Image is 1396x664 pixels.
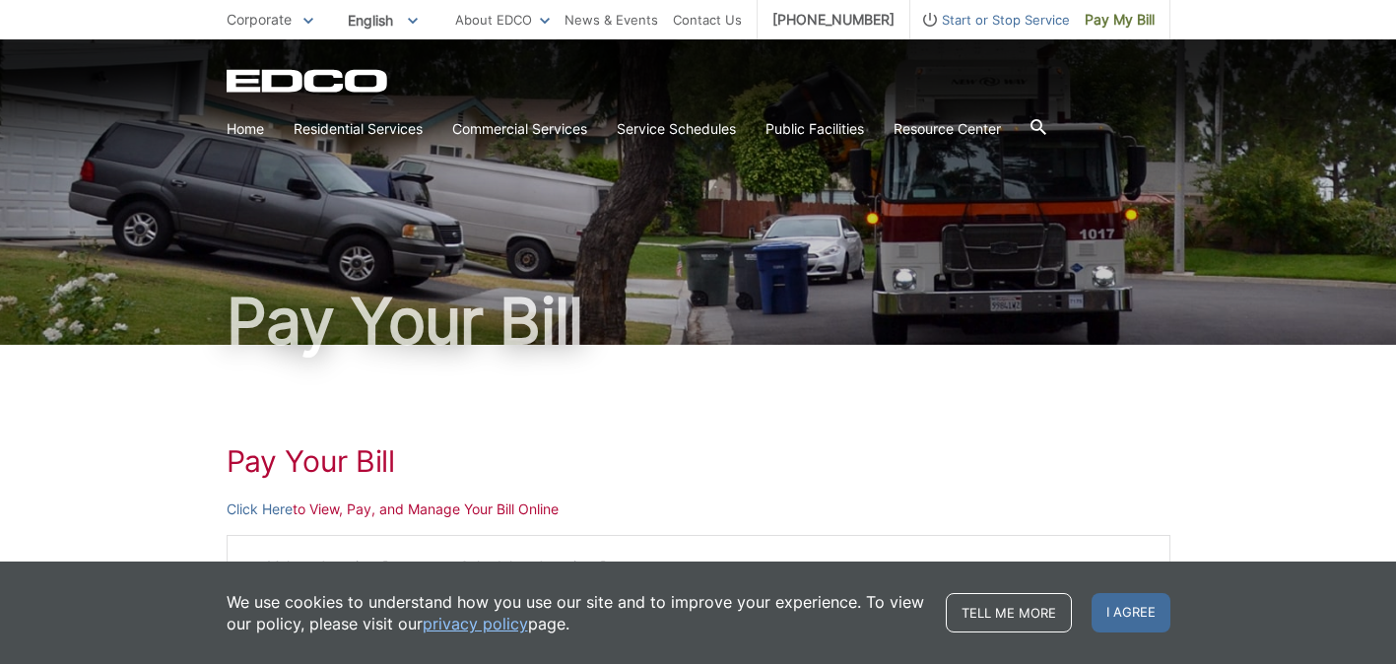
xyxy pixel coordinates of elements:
a: Tell me more [946,593,1072,632]
a: privacy policy [423,613,528,634]
a: About EDCO [455,9,550,31]
p: to View, Pay, and Manage Your Bill Online [227,498,1170,520]
a: Contact Us [673,9,742,31]
span: Corporate [227,11,292,28]
a: Home [227,118,264,140]
a: Resource Center [894,118,1001,140]
li: Make a One-time Payment or Schedule a One-time Payment [267,556,1150,577]
p: We use cookies to understand how you use our site and to improve your experience. To view our pol... [227,591,926,634]
a: News & Events [565,9,658,31]
a: Service Schedules [617,118,736,140]
a: Click Here [227,498,293,520]
h1: Pay Your Bill [227,290,1170,353]
span: English [333,4,432,36]
a: EDCD logo. Return to the homepage. [227,69,390,93]
span: Pay My Bill [1085,9,1155,31]
span: I agree [1092,593,1170,632]
a: Commercial Services [452,118,587,140]
a: Public Facilities [765,118,864,140]
a: Residential Services [294,118,423,140]
h1: Pay Your Bill [227,443,1170,479]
